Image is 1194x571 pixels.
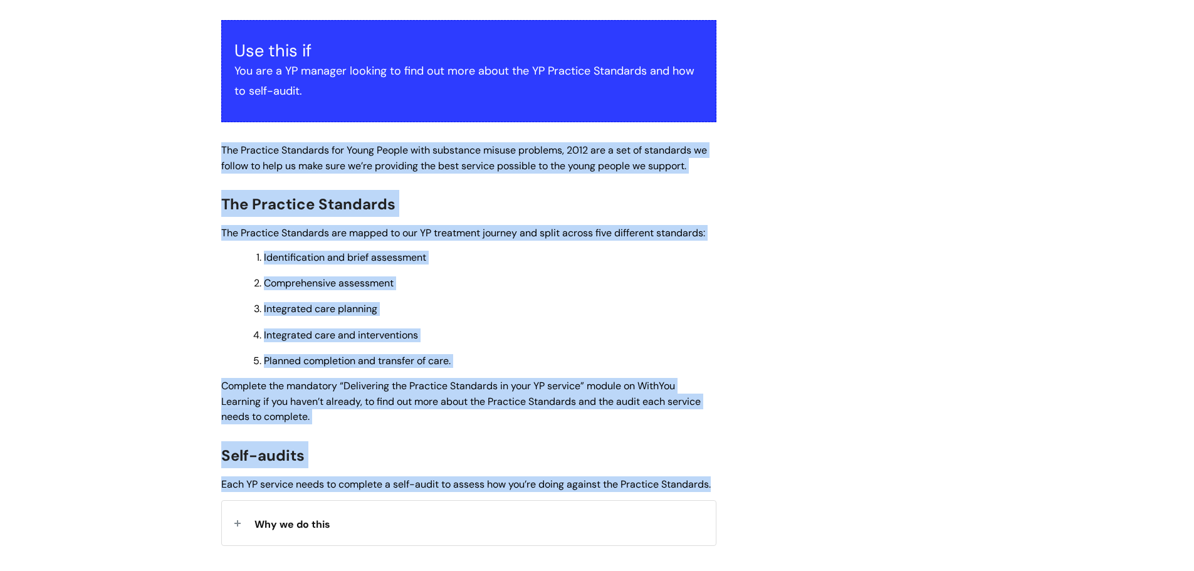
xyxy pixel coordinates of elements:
span: The Practice Standards are mapped to our YP treatment journey and split across five different sta... [221,226,705,239]
span: Each YP service needs to complete a self-audit to assess how you’re doing against the Practice St... [221,478,711,491]
span: The Practice Standards for Young People with substance misuse problems, 2012 are a set of standar... [221,144,707,172]
span: The Practice Standards [221,194,395,214]
span: Self-audits [221,446,305,465]
span: Planned completion and transfer of care. [264,354,451,367]
span: Complete the mandatory “Delivering the Practice Standards in your YP service” module on WithYou L... [221,379,701,424]
span: Comprehensive assessment [264,276,394,290]
span: Integrated care and interventions [264,328,418,342]
p: You are a YP manager looking to find out more about the YP Practice Standards and how to self-audit. [234,61,703,102]
span: Integrated care planning [264,302,377,315]
h3: Use this if [234,41,703,61]
span: Why we do this [254,518,330,531]
span: Identification and brief assessment [264,251,426,264]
